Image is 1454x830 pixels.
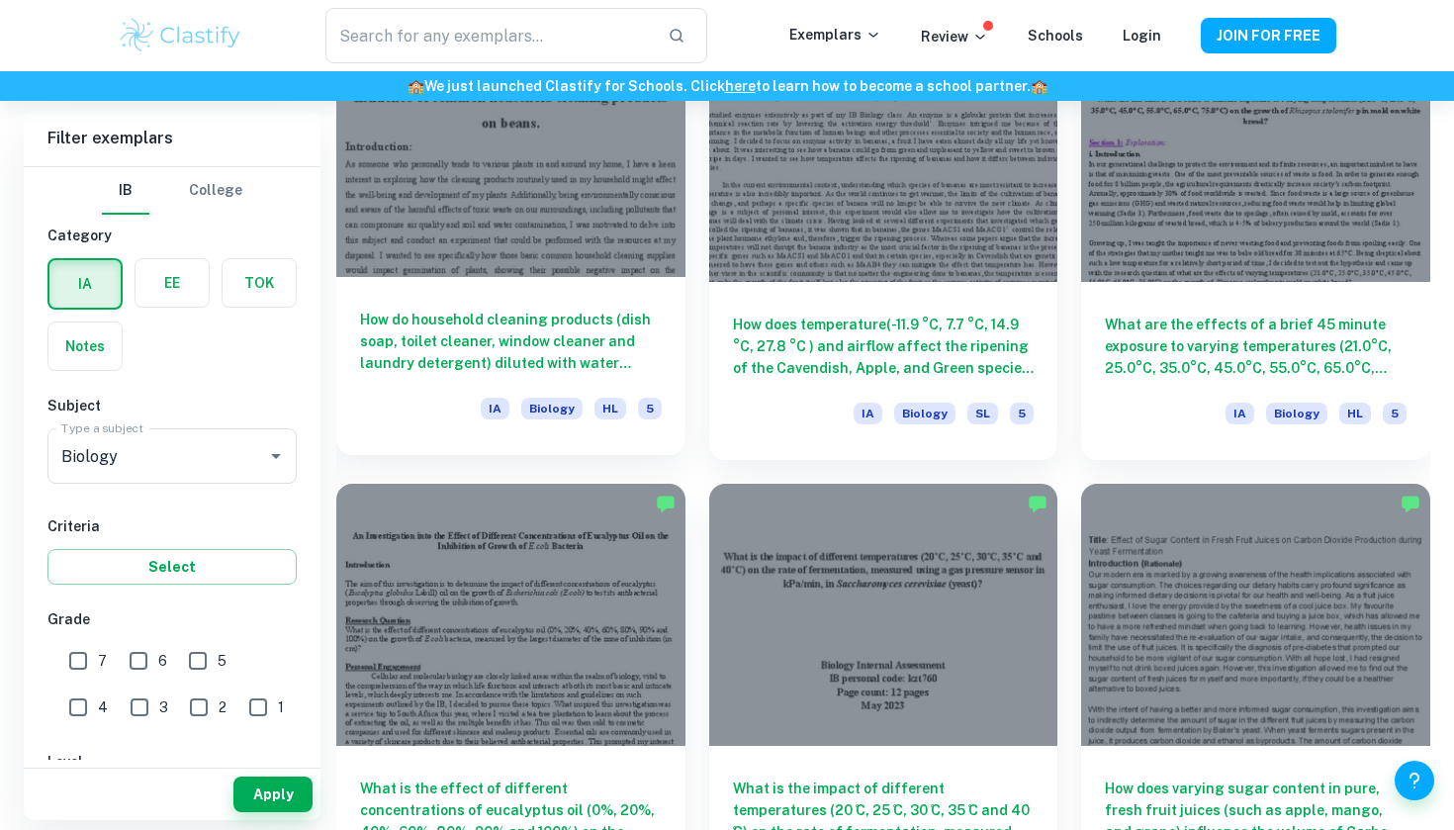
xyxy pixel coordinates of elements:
[325,8,652,63] input: Search for any exemplars...
[102,167,242,215] div: Filter type choice
[1028,28,1083,44] a: Schools
[967,403,998,424] span: SL
[656,494,676,513] img: Marked
[158,650,167,672] span: 6
[47,751,297,773] h6: Level
[1031,78,1047,94] span: 🏫
[733,314,1035,379] h6: How does temperature(-11.9 °C, 7.7 °C, 14.9 °C, 27.8 °C ) and airflow affect the ripening of the ...
[709,21,1058,460] a: How does temperature(-11.9 °C, 7.7 °C, 14.9 °C, 27.8 °C ) and airflow affect the ripening of the ...
[1123,28,1161,44] a: Login
[1028,494,1047,513] img: Marked
[233,777,313,812] button: Apply
[521,398,583,419] span: Biology
[1105,314,1407,379] h6: What are the effects of a brief 45 minute exposure to varying temperatures (21.0°C, 25.0°C, 35.0°...
[47,225,297,246] h6: Category
[47,608,297,630] h6: Grade
[47,515,297,537] h6: Criteria
[218,650,227,672] span: 5
[921,26,988,47] p: Review
[49,260,121,308] button: IA
[159,696,168,718] span: 3
[24,111,320,166] h6: Filter exemplars
[61,419,143,436] label: Type a subject
[262,442,290,470] button: Open
[47,549,297,585] button: Select
[4,75,1450,97] h6: We just launched Clastify for Schools. Click to learn how to become a school partner.
[136,259,209,307] button: EE
[1395,761,1434,800] button: Help and Feedback
[47,395,297,416] h6: Subject
[1201,18,1336,53] button: JOIN FOR FREE
[1010,403,1034,424] span: 5
[408,78,424,94] span: 🏫
[1266,403,1327,424] span: Biology
[1081,21,1430,460] a: What are the effects of a brief 45 minute exposure to varying temperatures (21.0°C, 25.0°C, 35.0°...
[894,403,955,424] span: Biology
[481,398,509,419] span: IA
[1383,403,1407,424] span: 5
[189,167,242,215] button: College
[98,650,107,672] span: 7
[118,16,243,55] img: Clastify logo
[1401,494,1420,513] img: Marked
[278,696,284,718] span: 1
[638,398,662,419] span: 5
[98,696,108,718] span: 4
[725,78,756,94] a: here
[223,259,296,307] button: TOK
[789,24,881,46] p: Exemplars
[854,403,882,424] span: IA
[336,21,685,460] a: How do household cleaning products (dish soap, toilet cleaner, window cleaner and laundry deterge...
[219,696,227,718] span: 2
[1226,403,1254,424] span: IA
[1339,403,1371,424] span: HL
[594,398,626,419] span: HL
[360,309,662,374] h6: How do household cleaning products (dish soap, toilet cleaner, window cleaner and laundry deterge...
[48,323,122,370] button: Notes
[102,167,149,215] button: IB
